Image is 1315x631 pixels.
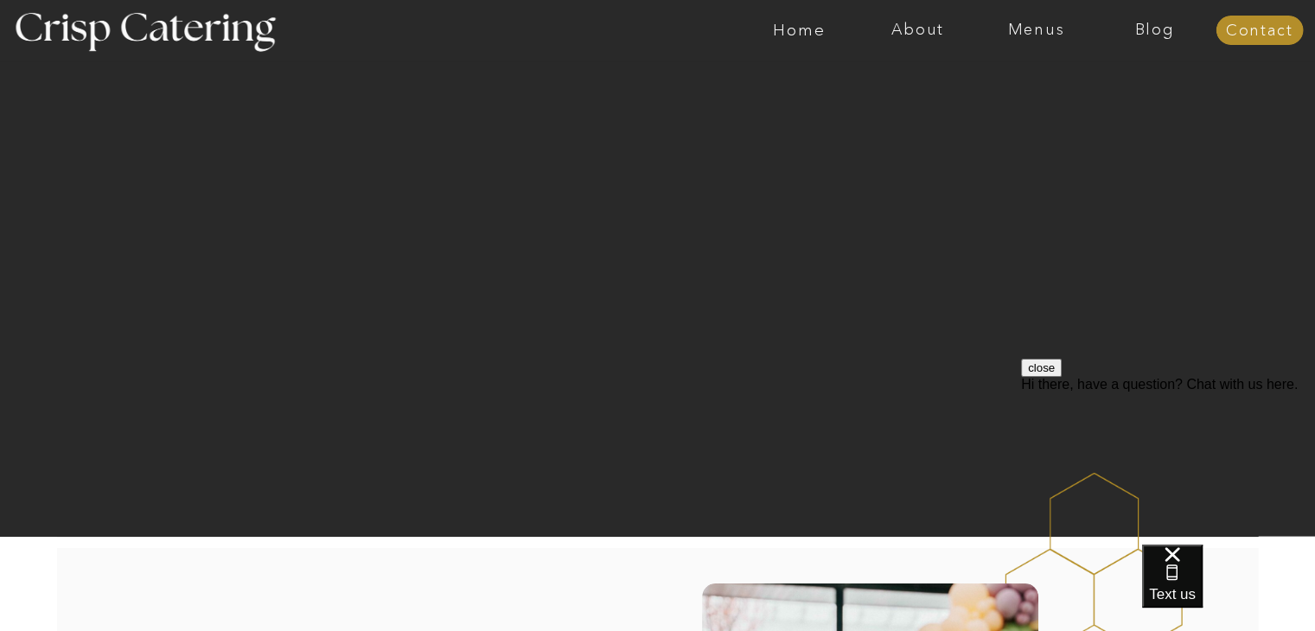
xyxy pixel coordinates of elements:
[1095,22,1214,39] a: Blog
[1142,545,1315,631] iframe: podium webchat widget bubble
[977,22,1095,39] a: Menus
[1021,359,1315,566] iframe: podium webchat widget prompt
[740,22,859,39] a: Home
[859,22,977,39] a: About
[1216,22,1303,40] a: Contact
